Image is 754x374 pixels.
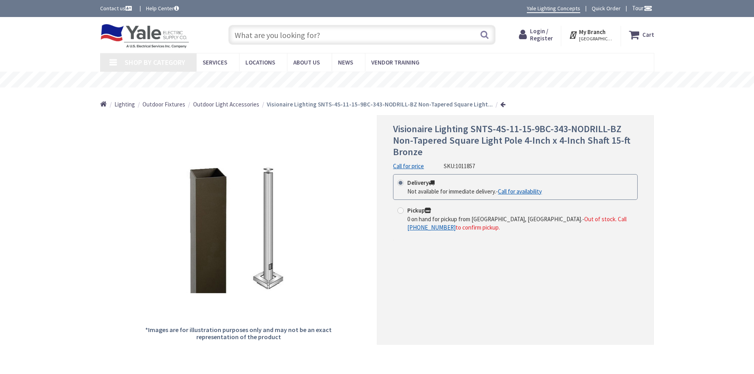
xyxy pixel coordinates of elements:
[267,101,493,108] strong: Visionaire Lighting SNTS-4S-11-15-9BC-343-NODRILL-BZ Non-Tapered Square Light...
[144,132,333,320] img: Visionaire Lighting SNTS-4S-11-15-9BC-343-NODRILL-BZ Non-Tapered Square Light Pole 4-Inch x 4-Inc...
[569,28,613,42] div: My Branch [GEOGRAPHIC_DATA], [GEOGRAPHIC_DATA]
[407,215,633,232] div: -
[293,59,320,66] span: About Us
[407,187,542,196] div: -
[142,100,185,108] a: Outdoor Fixtures
[142,101,185,108] span: Outdoor Fixtures
[407,215,582,223] span: 0 on hand for pickup from [GEOGRAPHIC_DATA], [GEOGRAPHIC_DATA].
[498,187,542,196] a: Call for availability
[114,101,135,108] span: Lighting
[407,179,435,186] strong: Delivery
[203,59,227,66] span: Services
[642,28,654,42] strong: Cart
[100,4,133,12] a: Contact us
[632,4,652,12] span: Tour
[338,59,353,66] span: News
[579,36,613,42] span: [GEOGRAPHIC_DATA], [GEOGRAPHIC_DATA]
[228,25,496,45] input: What are you looking for?
[530,27,553,42] span: Login / Register
[407,223,456,232] a: [PHONE_NUMBER]
[444,162,475,170] div: SKU:
[592,4,621,12] a: Quick Order
[144,327,333,340] h5: *Images are for illustration purposes only and may not be an exact representation of the product
[193,101,259,108] span: Outdoor Light Accessories
[407,188,496,195] span: Not available for immediate delivery.
[527,4,580,13] a: Yale Lighting Concepts
[579,28,606,36] strong: My Branch
[393,162,424,170] a: Call for price
[245,59,275,66] span: Locations
[100,24,190,48] img: Yale Electric Supply Co.
[456,162,475,170] span: 1011857
[146,4,179,12] a: Help Center
[629,28,654,42] a: Cart
[407,207,431,214] strong: Pickup
[114,100,135,108] a: Lighting
[193,100,259,108] a: Outdoor Light Accessories
[519,28,553,42] a: Login / Register
[393,123,631,158] span: Visionaire Lighting SNTS-4S-11-15-9BC-343-NODRILL-BZ Non-Tapered Square Light Pole 4-Inch x 4-Inc...
[407,215,627,231] span: Out of stock. Call to confirm pickup.
[125,58,185,67] span: Shop By Category
[371,59,420,66] span: Vendor Training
